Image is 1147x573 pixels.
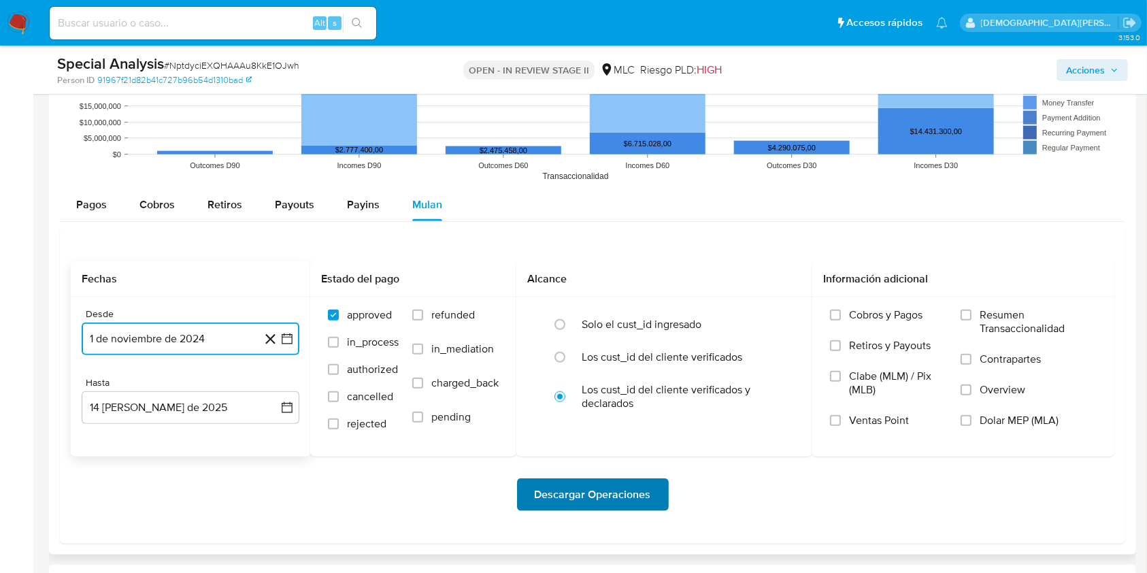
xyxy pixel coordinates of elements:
[1057,59,1128,81] button: Acciones
[981,16,1118,29] p: cristian.porley@mercadolibre.com
[1118,32,1140,43] span: 3.153.0
[57,52,164,74] b: Special Analysis
[936,17,948,29] a: Notificaciones
[463,61,595,80] p: OPEN - IN REVIEW STAGE II
[600,63,635,78] div: MLC
[57,74,95,86] b: Person ID
[697,62,722,78] span: HIGH
[97,74,252,86] a: 91967f21d82b41c727b96b54d1310bad
[50,14,376,32] input: Buscar usuario o caso...
[343,14,371,33] button: search-icon
[1066,59,1105,81] span: Acciones
[314,16,325,29] span: Alt
[640,63,722,78] span: Riesgo PLD:
[1123,16,1137,30] a: Salir
[164,59,299,72] span: # NptdyciEXQHAAAu8KkE1OJwh
[333,16,337,29] span: s
[846,16,922,30] span: Accesos rápidos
